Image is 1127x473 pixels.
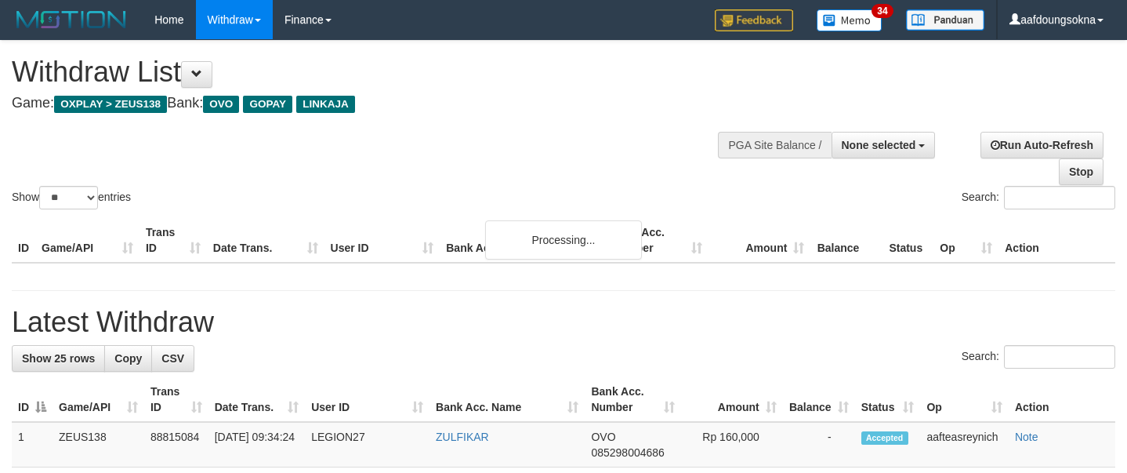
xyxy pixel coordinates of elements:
[1009,377,1115,422] th: Action
[140,218,207,263] th: Trans ID
[962,345,1115,369] label: Search:
[920,377,1009,422] th: Op: activate to sort column ascending
[872,4,893,18] span: 34
[203,96,239,113] span: OVO
[817,9,882,31] img: Button%20Memo.svg
[606,218,708,263] th: Bank Acc. Number
[12,186,131,209] label: Show entries
[882,218,933,263] th: Status
[708,218,811,263] th: Amount
[585,377,681,422] th: Bank Acc. Number: activate to sort column ascending
[12,218,35,263] th: ID
[783,422,855,468] td: -
[832,132,936,158] button: None selected
[207,218,324,263] th: Date Trans.
[906,9,984,31] img: panduan.png
[1059,158,1103,185] a: Stop
[296,96,355,113] span: LINKAJA
[715,9,793,31] img: Feedback.jpg
[591,446,664,459] span: Copy 085298004686 to clipboard
[485,220,642,260] div: Processing...
[324,218,440,263] th: User ID
[861,431,908,445] span: Accepted
[980,132,1103,158] a: Run Auto-Refresh
[208,377,306,422] th: Date Trans.: activate to sort column ascending
[144,422,208,468] td: 88815084
[933,218,998,263] th: Op
[429,377,585,422] th: Bank Acc. Name: activate to sort column ascending
[962,186,1115,209] label: Search:
[12,377,53,422] th: ID: activate to sort column descending
[591,431,615,443] span: OVO
[1004,345,1115,369] input: Search:
[12,96,736,111] h4: Game: Bank:
[855,377,921,422] th: Status: activate to sort column ascending
[39,186,98,209] select: Showentries
[1004,186,1115,209] input: Search:
[161,352,184,365] span: CSV
[842,139,916,151] span: None selected
[305,377,429,422] th: User ID: activate to sort column ascending
[151,345,194,372] a: CSV
[12,56,736,88] h1: Withdraw List
[12,307,1115,338] h1: Latest Withdraw
[305,422,429,468] td: LEGION27
[920,422,1009,468] td: aafteasreynich
[12,422,53,468] td: 1
[144,377,208,422] th: Trans ID: activate to sort column ascending
[35,218,140,263] th: Game/API
[53,422,144,468] td: ZEUS138
[718,132,831,158] div: PGA Site Balance /
[681,422,783,468] td: Rp 160,000
[243,96,292,113] span: GOPAY
[681,377,783,422] th: Amount: activate to sort column ascending
[104,345,152,372] a: Copy
[114,352,142,365] span: Copy
[22,352,95,365] span: Show 25 rows
[12,8,131,31] img: MOTION_logo.png
[208,422,306,468] td: [DATE] 09:34:24
[53,377,144,422] th: Game/API: activate to sort column ascending
[436,431,489,443] a: ZULFIKAR
[440,218,605,263] th: Bank Acc. Name
[54,96,167,113] span: OXPLAY > ZEUS138
[998,218,1115,263] th: Action
[12,345,105,372] a: Show 25 rows
[1015,431,1038,443] a: Note
[810,218,882,263] th: Balance
[783,377,855,422] th: Balance: activate to sort column ascending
